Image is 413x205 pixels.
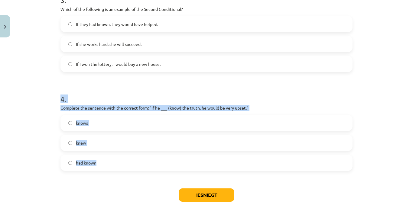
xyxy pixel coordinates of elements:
p: Complete the sentence with the correct form: "If he ___ (know) the truth, he would be very upset." [60,105,353,111]
input: If they had known, they would have helped. [68,22,72,26]
span: knows [76,120,88,126]
h1: 4 . [60,84,353,103]
span: knew [76,140,86,146]
span: had known [76,160,96,166]
span: If they had known, they would have helped. [76,21,158,27]
input: knows [68,121,72,125]
input: knew [68,141,72,145]
span: If I won the lottery, I would buy a new house. [76,61,161,67]
input: If I won the lottery, I would buy a new house. [68,62,72,66]
p: Which of the following is an example of the Second Conditional? [60,6,353,12]
span: If she works hard, she will succeed. [76,41,141,47]
img: icon-close-lesson-0947bae3869378f0d4975bcd49f059093ad1ed9edebbc8119c70593378902aed.svg [4,25,6,29]
input: If she works hard, she will succeed. [68,42,72,46]
input: had known [68,161,72,165]
button: Iesniegt [179,188,234,202]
